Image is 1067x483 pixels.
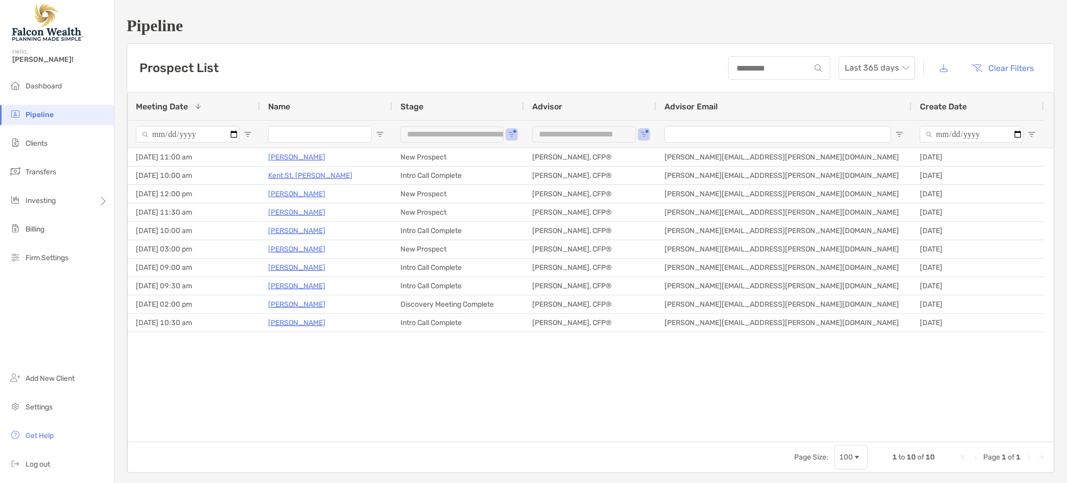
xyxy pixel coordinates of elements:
div: Page Size [835,445,868,470]
img: logout icon [9,457,21,470]
div: New Prospect [392,203,524,221]
div: [PERSON_NAME], CFP® [524,295,656,313]
img: Falcon Wealth Planning Logo [12,4,84,41]
span: 1 [1016,453,1021,462]
span: 10 [907,453,916,462]
div: [PERSON_NAME], CFP® [524,148,656,166]
div: [PERSON_NAME], CFP® [524,203,656,221]
button: Open Filter Menu [508,130,516,139]
a: [PERSON_NAME] [268,316,325,329]
div: [PERSON_NAME][EMAIL_ADDRESS][PERSON_NAME][DOMAIN_NAME] [656,222,912,240]
div: [DATE] 09:00 am [128,259,260,277]
div: [PERSON_NAME][EMAIL_ADDRESS][PERSON_NAME][DOMAIN_NAME] [656,295,912,313]
div: [DATE] 09:30 am [128,277,260,295]
div: [PERSON_NAME], CFP® [524,167,656,185]
img: add_new_client icon [9,372,21,384]
span: 1 [892,453,897,462]
div: [DATE] [912,185,1044,203]
div: New Prospect [392,240,524,258]
div: [PERSON_NAME], CFP® [524,259,656,277]
div: [PERSON_NAME][EMAIL_ADDRESS][PERSON_NAME][DOMAIN_NAME] [656,240,912,258]
a: [PERSON_NAME] [268,298,325,311]
a: [PERSON_NAME] [268,188,325,200]
input: Name Filter Input [268,126,372,143]
div: Page Size: [794,453,828,462]
div: [PERSON_NAME][EMAIL_ADDRESS][PERSON_NAME][DOMAIN_NAME] [656,148,912,166]
input: Meeting Date Filter Input [136,126,240,143]
div: [DATE] 10:00 am [128,167,260,185]
span: 1 [1002,453,1007,462]
img: transfers icon [9,165,21,177]
span: Billing [26,225,44,234]
div: Intro Call Complete [392,222,524,240]
span: Get Help [26,431,54,440]
button: Clear Filters [964,57,1042,79]
span: Meeting Date [136,102,188,111]
div: [DATE] [912,203,1044,221]
input: Create Date Filter Input [920,126,1024,143]
div: [PERSON_NAME], CFP® [524,314,656,332]
button: Open Filter Menu [376,130,384,139]
div: [PERSON_NAME], CFP® [524,240,656,258]
div: [DATE] 02:00 pm [128,295,260,313]
div: [PERSON_NAME][EMAIL_ADDRESS][PERSON_NAME][DOMAIN_NAME] [656,259,912,277]
span: to [898,453,905,462]
a: [PERSON_NAME] [268,280,325,292]
div: [DATE] [912,222,1044,240]
button: Open Filter Menu [244,130,252,139]
div: [PERSON_NAME][EMAIL_ADDRESS][PERSON_NAME][DOMAIN_NAME] [656,314,912,332]
a: [PERSON_NAME] [268,151,325,164]
span: Investing [26,196,56,205]
span: Last 365 days [845,57,909,79]
div: Discovery Meeting Complete [392,295,524,313]
a: [PERSON_NAME] [268,206,325,219]
div: Next Page [1025,453,1033,462]
div: [PERSON_NAME][EMAIL_ADDRESS][PERSON_NAME][DOMAIN_NAME] [656,167,912,185]
button: Open Filter Menu [1028,130,1036,139]
div: New Prospect [392,148,524,166]
div: [DATE] [912,314,1044,332]
div: [PERSON_NAME], CFP® [524,277,656,295]
div: 100 [839,453,853,462]
span: Clients [26,139,48,148]
div: [PERSON_NAME][EMAIL_ADDRESS][PERSON_NAME][DOMAIN_NAME] [656,185,912,203]
span: Firm Settings [26,254,68,262]
div: [DATE] 03:00 pm [128,240,260,258]
span: of [917,453,924,462]
span: Name [268,102,290,111]
img: billing icon [9,222,21,235]
button: Open Filter Menu [640,130,648,139]
img: get-help icon [9,429,21,441]
a: [PERSON_NAME] [268,224,325,237]
a: Kent St. [PERSON_NAME] [268,169,352,182]
div: Intro Call Complete [392,277,524,295]
div: [DATE] [912,295,1044,313]
span: 10 [926,453,935,462]
span: Log out [26,460,50,469]
span: Add New Client [26,374,75,383]
div: Last Page [1037,453,1046,462]
span: Stage [400,102,423,111]
div: First Page [959,453,967,462]
span: Pipeline [26,110,54,119]
div: [PERSON_NAME], CFP® [524,222,656,240]
div: Previous Page [971,453,980,462]
input: Advisor Email Filter Input [665,126,891,143]
div: New Prospect [392,185,524,203]
img: investing icon [9,194,21,206]
button: Open Filter Menu [895,130,904,139]
div: [DATE] 12:00 pm [128,185,260,203]
span: Transfers [26,168,56,176]
div: [DATE] 10:30 am [128,314,260,332]
div: [DATE] [912,148,1044,166]
div: Intro Call Complete [392,314,524,332]
span: Settings [26,403,53,411]
span: Advisor [532,102,562,111]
